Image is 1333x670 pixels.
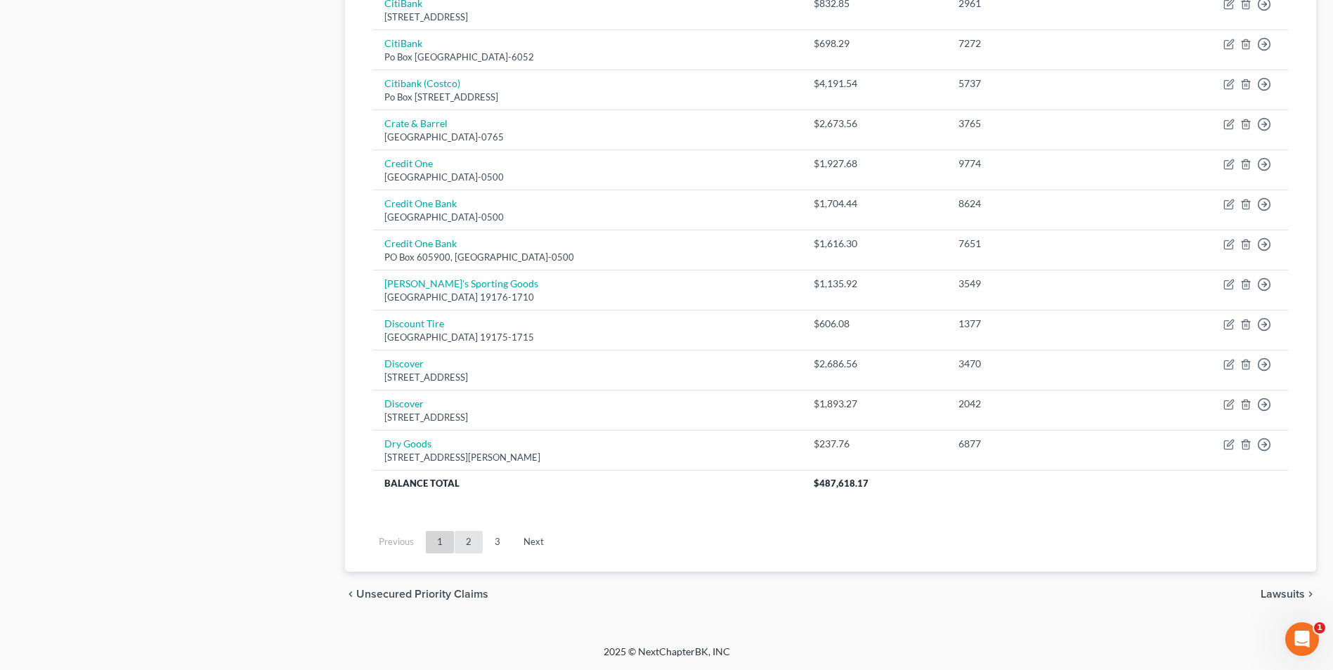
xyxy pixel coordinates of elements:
div: 6877 [958,437,1124,451]
div: $1,616.30 [814,237,936,251]
a: Next [512,531,555,553]
div: [GEOGRAPHIC_DATA] 19176-1710 [384,291,791,304]
div: Po Box [STREET_ADDRESS] [384,91,791,104]
div: 9774 [958,157,1124,171]
div: [GEOGRAPHIC_DATA]-0500 [384,211,791,224]
a: Discover [384,357,424,369]
div: $1,704.44 [814,197,936,211]
i: chevron_left [345,589,356,600]
div: $4,191.54 [814,77,936,91]
div: Po Box [GEOGRAPHIC_DATA]-6052 [384,51,791,64]
span: 1 [1314,622,1325,633]
span: Lawsuits [1261,589,1305,600]
a: 3 [483,531,512,553]
div: $237.76 [814,437,936,451]
div: $1,927.68 [814,157,936,171]
a: Discount Tire [384,317,444,329]
a: Credit One Bank [384,237,457,249]
div: 2042 [958,397,1124,411]
a: Citibank (Costco) [384,77,460,89]
div: 2025 © NextChapterBK, INC [266,645,1067,670]
a: 2 [455,531,483,553]
div: 3549 [958,277,1124,291]
a: CitiBank [384,37,422,49]
div: 3470 [958,357,1124,371]
a: Crate & Barrel [384,117,448,129]
a: Credit One [384,157,433,169]
a: Discover [384,398,424,409]
a: [PERSON_NAME]'s Sporting Goods [384,277,538,289]
a: Dry Goods [384,438,431,449]
div: 5737 [958,77,1124,91]
div: [STREET_ADDRESS] [384,371,791,384]
div: 7651 [958,237,1124,251]
button: chevron_left Unsecured Priority Claims [345,589,488,600]
div: [STREET_ADDRESS][PERSON_NAME] [384,451,791,464]
div: [GEOGRAPHIC_DATA] 19175-1715 [384,331,791,344]
a: Credit One Bank [384,197,457,209]
div: PO Box 605900, [GEOGRAPHIC_DATA]-0500 [384,251,791,264]
div: [STREET_ADDRESS] [384,11,791,24]
div: [GEOGRAPHIC_DATA]-0500 [384,171,791,184]
div: [STREET_ADDRESS] [384,411,791,424]
div: [GEOGRAPHIC_DATA]-0765 [384,131,791,144]
div: 1377 [958,317,1124,331]
div: $2,673.56 [814,117,936,131]
div: 3765 [958,117,1124,131]
span: Unsecured Priority Claims [356,589,488,600]
a: 1 [426,531,454,553]
th: Balance Total [373,470,802,495]
iframe: Intercom live chat [1285,622,1319,656]
div: $2,686.56 [814,357,936,371]
button: Lawsuits chevron_right [1261,589,1316,600]
div: $606.08 [814,317,936,331]
div: 8624 [958,197,1124,211]
i: chevron_right [1305,589,1316,600]
div: $698.29 [814,37,936,51]
div: $1,893.27 [814,397,936,411]
span: $487,618.17 [814,478,869,489]
div: 7272 [958,37,1124,51]
div: $1,135.92 [814,277,936,291]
